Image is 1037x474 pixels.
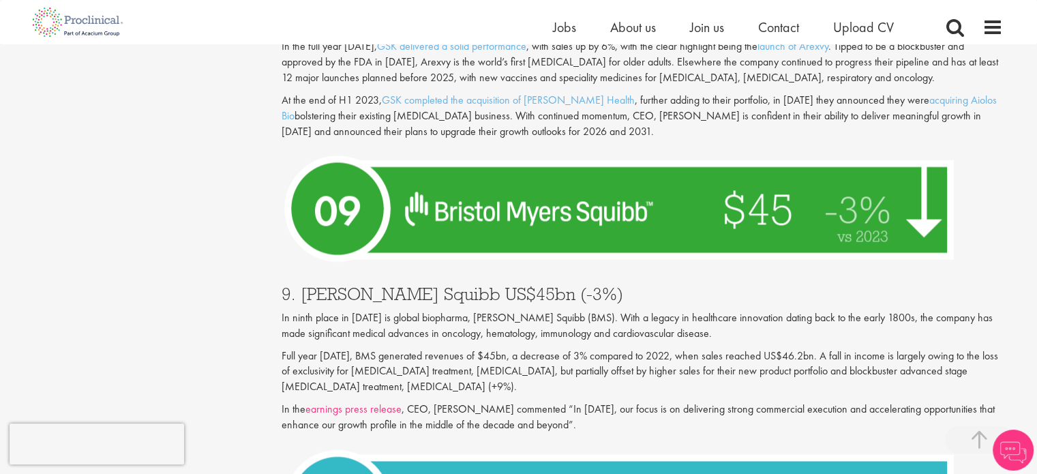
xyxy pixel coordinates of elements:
a: GSK completed the acquisition of [PERSON_NAME] Health [382,93,635,107]
p: In ninth place in [DATE] is global biopharma, [PERSON_NAME] Squibb (BMS). With a legacy in health... [282,310,1003,342]
img: Chatbot [993,430,1034,471]
a: earnings press release [305,402,402,416]
a: Jobs [553,18,576,36]
a: GSK delivered a solid performance [377,39,526,53]
p: Full year [DATE], BMS generated revenues of $45bn, a decrease of 3% compared to 2022, when sales ... [282,349,1003,396]
p: In the , CEO, [PERSON_NAME] commented “In [DATE], our focus is on delivering strong commercial ex... [282,402,1003,433]
p: At the end of H1 2023, , further adding to their portfolio, in [DATE] they announced they were bo... [282,93,1003,140]
a: Upload CV [833,18,894,36]
a: About us [610,18,656,36]
a: launch of Arexvy [757,39,828,53]
a: acquiring Aiolos Bio [282,93,997,123]
h3: 9. [PERSON_NAME] Squibb US$45bn (-3%) [282,285,1003,303]
p: In the full year [DATE], , with sales up by 6%, with the clear highlight being the . Tipped to be... [282,39,1003,86]
iframe: reCAPTCHA [10,424,184,464]
a: Contact [758,18,799,36]
a: Join us [690,18,724,36]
